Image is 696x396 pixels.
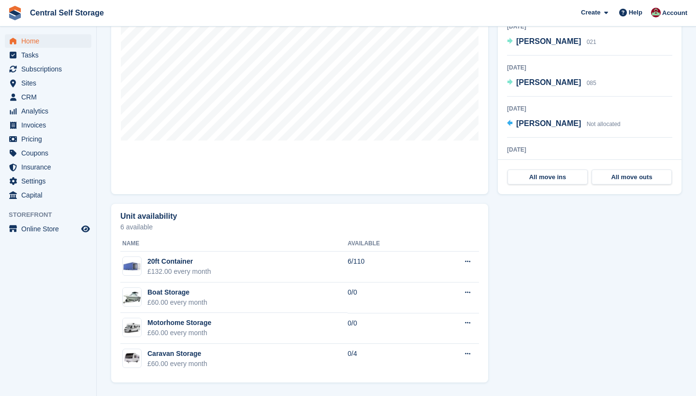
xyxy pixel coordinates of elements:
[348,313,428,344] td: 0/0
[9,210,96,220] span: Storefront
[516,37,581,45] span: [PERSON_NAME]
[5,146,91,160] a: menu
[147,318,211,328] div: Motorhome Storage
[5,188,91,202] a: menu
[5,76,91,90] a: menu
[5,222,91,236] a: menu
[587,121,621,127] span: Not allocated
[21,62,79,76] span: Subscriptions
[507,22,672,31] div: [DATE]
[21,146,79,160] span: Coupons
[507,118,621,130] a: [PERSON_NAME] Not allocated
[21,48,79,62] span: Tasks
[5,160,91,174] a: menu
[123,352,141,365] img: IMG_2786.webp
[21,174,79,188] span: Settings
[507,104,672,113] div: [DATE]
[120,212,177,221] h2: Unit availability
[516,119,581,127] span: [PERSON_NAME]
[5,34,91,48] a: menu
[21,188,79,202] span: Capital
[21,160,79,174] span: Insurance
[21,132,79,146] span: Pricing
[507,77,596,89] a: [PERSON_NAME] 085
[120,224,479,230] p: 6 available
[507,145,672,154] div: [DATE]
[21,90,79,104] span: CRM
[651,8,661,17] img: Central Self Storage Limited
[21,34,79,48] span: Home
[516,78,581,86] span: [PERSON_NAME]
[5,48,91,62] a: menu
[507,170,588,185] a: All move ins
[629,8,642,17] span: Help
[21,118,79,132] span: Invoices
[348,236,428,252] th: Available
[592,170,672,185] a: All move outs
[147,328,211,338] div: £60.00 every month
[5,118,91,132] a: menu
[5,62,91,76] a: menu
[587,80,596,86] span: 085
[662,8,687,18] span: Account
[5,90,91,104] a: menu
[581,8,600,17] span: Create
[348,252,428,283] td: 6/110
[21,222,79,236] span: Online Store
[147,349,207,359] div: Caravan Storage
[123,288,141,306] img: IMG_2789.jpeg
[507,36,596,48] a: [PERSON_NAME] 021
[147,267,211,277] div: £132.00 every month
[147,256,211,267] div: 20ft Container
[587,39,596,45] span: 021
[120,236,348,252] th: Name
[348,344,428,374] td: 0/4
[21,76,79,90] span: Sites
[123,318,141,337] img: IMG_2787.jpeg
[5,104,91,118] a: menu
[507,63,672,72] div: [DATE]
[123,261,141,271] img: IMG_9349.jpg
[348,283,428,313] td: 0/0
[5,174,91,188] a: menu
[8,6,22,20] img: stora-icon-8386f47178a22dfd0bd8f6a31ec36ba5ce8667c1dd55bd0f319d3a0aa187defe.svg
[21,104,79,118] span: Analytics
[147,359,207,369] div: £60.00 every month
[80,223,91,235] a: Preview store
[5,132,91,146] a: menu
[147,287,207,297] div: Boat Storage
[147,297,207,308] div: £60.00 every month
[26,5,108,21] a: Central Self Storage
